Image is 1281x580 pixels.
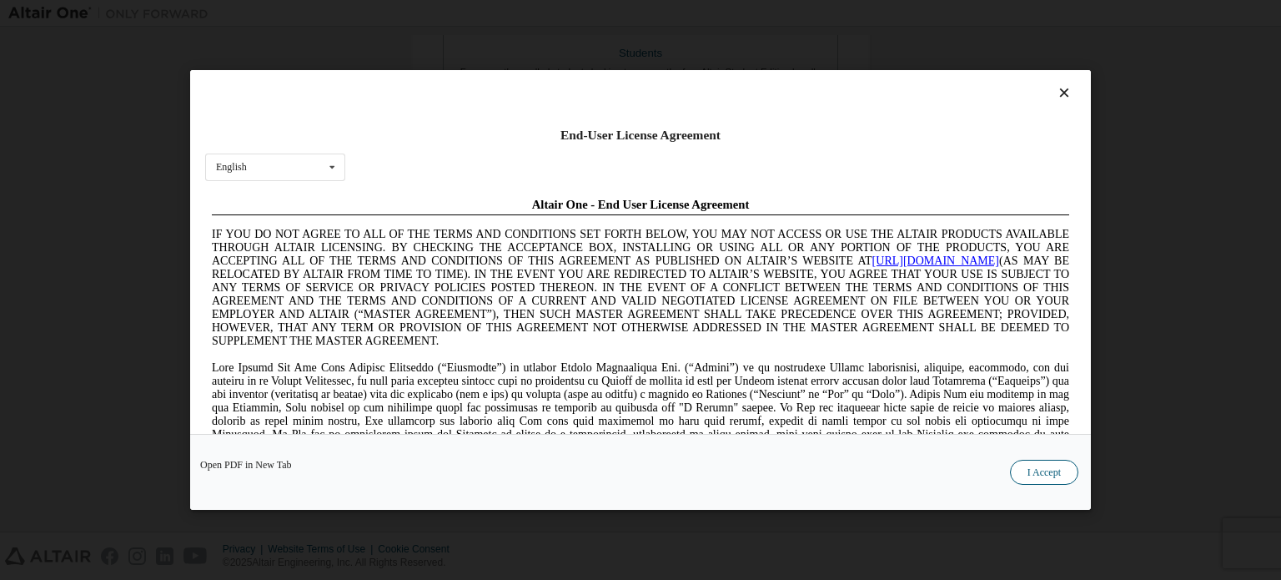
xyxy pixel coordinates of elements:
a: Open PDF in New Tab [200,460,292,470]
span: IF YOU DO NOT AGREE TO ALL OF THE TERMS AND CONDITIONS SET FORTH BELOW, YOU MAY NOT ACCESS OR USE... [7,37,864,156]
button: I Accept [1010,460,1078,485]
span: Lore Ipsumd Sit Ame Cons Adipisc Elitseddo (“Eiusmodte”) in utlabor Etdolo Magnaaliqua Eni. (“Adm... [7,170,864,290]
a: [URL][DOMAIN_NAME] [667,63,794,76]
span: Altair One - End User License Agreement [327,7,545,20]
div: English [216,162,247,172]
div: End-User License Agreement [205,127,1076,144]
